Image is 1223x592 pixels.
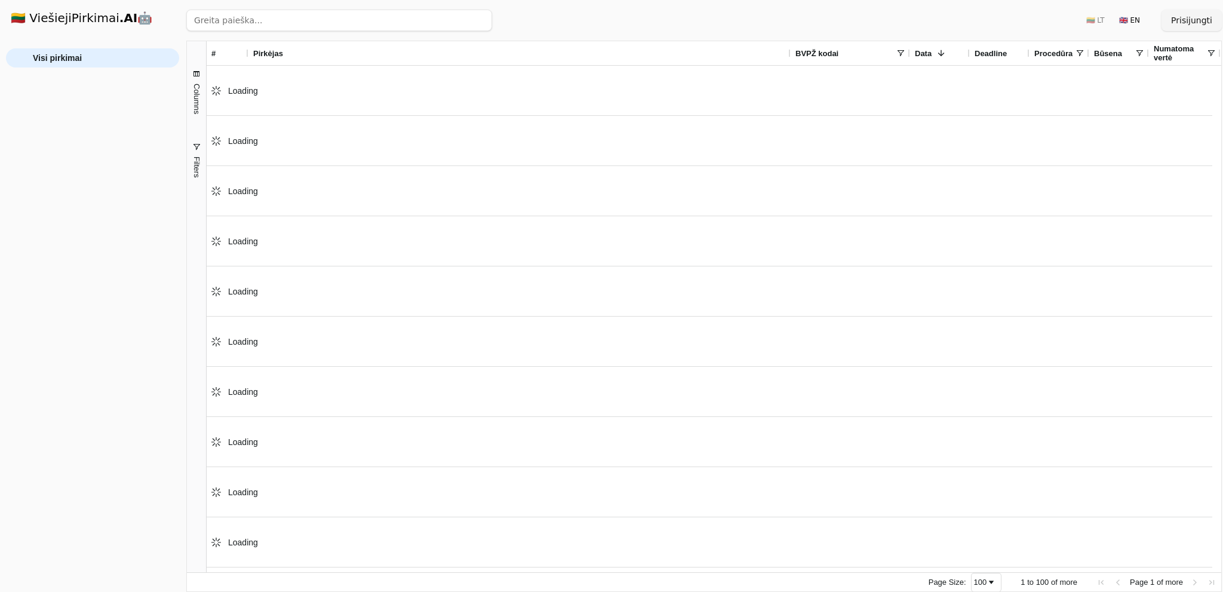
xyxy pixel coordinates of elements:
[1161,10,1222,31] button: Prisijungti
[1096,578,1106,587] div: First Page
[795,49,838,58] span: BVPŽ kodai
[186,10,492,31] input: Greita paieška...
[1190,578,1200,587] div: Next Page
[119,11,138,25] strong: .AI
[211,49,216,58] span: #
[1021,578,1025,587] span: 1
[1094,49,1122,58] span: Būsena
[228,437,258,447] span: Loading
[253,49,283,58] span: Pirkėjas
[975,49,1007,58] span: Deadline
[228,487,258,497] span: Loading
[228,337,258,346] span: Loading
[1036,578,1049,587] span: 100
[1059,578,1077,587] span: more
[228,86,258,96] span: Loading
[228,136,258,146] span: Loading
[33,49,82,67] span: Visi pirkimai
[1113,578,1123,587] div: Previous Page
[929,578,966,587] div: Page Size:
[1165,578,1183,587] span: more
[1130,578,1148,587] span: Page
[1157,578,1163,587] span: of
[1112,11,1147,30] button: 🇬🇧 EN
[915,49,932,58] span: Data
[228,237,258,246] span: Loading
[1154,44,1206,62] span: Numatoma vertė
[1034,49,1073,58] span: Procedūra
[192,84,201,114] span: Columns
[971,573,1002,592] div: Page Size
[228,287,258,296] span: Loading
[1150,578,1154,587] span: 1
[974,578,987,587] div: 100
[228,387,258,397] span: Loading
[192,157,201,177] span: Filters
[228,538,258,547] span: Loading
[1051,578,1058,587] span: of
[1027,578,1034,587] span: to
[1207,578,1216,587] div: Last Page
[228,186,258,196] span: Loading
